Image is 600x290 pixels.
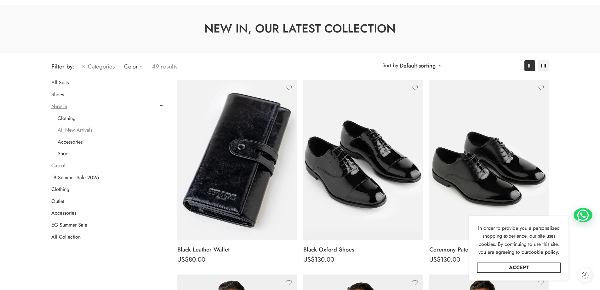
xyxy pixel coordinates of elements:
[51,103,67,109] a: New in
[303,243,423,256] a: Black Oxford Shoes
[429,255,441,264] span: US$
[51,163,66,169] a: Casual
[51,186,69,192] a: Clothing
[16,21,584,37] h1: New In, Our Latest Collection
[51,80,69,86] a: All Suits
[51,92,64,98] a: Shoes
[478,224,560,256] span: In order to provide you a personalized shopping experience, our site uses cookies. By continuing ...
[81,59,115,74] a: Categories
[51,62,75,71] span: Filter by:
[58,115,76,121] a: Clothing
[51,198,64,204] a: Outlet
[303,255,334,264] bdi: 130.00
[303,255,315,264] span: US$
[177,255,205,264] bdi: 80.00
[152,59,178,74] p: 49 results
[382,60,398,71] span: Sort by
[51,222,87,228] a: EG Summer Sale
[400,61,436,70] a: Default sorting
[58,151,70,157] a: Shoes
[529,248,559,256] a: cookie policy.
[51,234,81,240] a: All Collection
[429,243,549,256] a: Ceremony Patent Shoes
[58,127,92,133] a: All New Arrivals
[177,243,297,256] a: Black Leather Wallet
[58,139,83,145] a: Accessories
[477,263,561,273] a: Accept
[51,175,99,181] a: LB Summer Sale 2025
[429,255,460,264] bdi: 130.00
[177,255,189,264] span: US$
[124,59,146,74] a: Color
[51,210,76,216] a: Accessories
